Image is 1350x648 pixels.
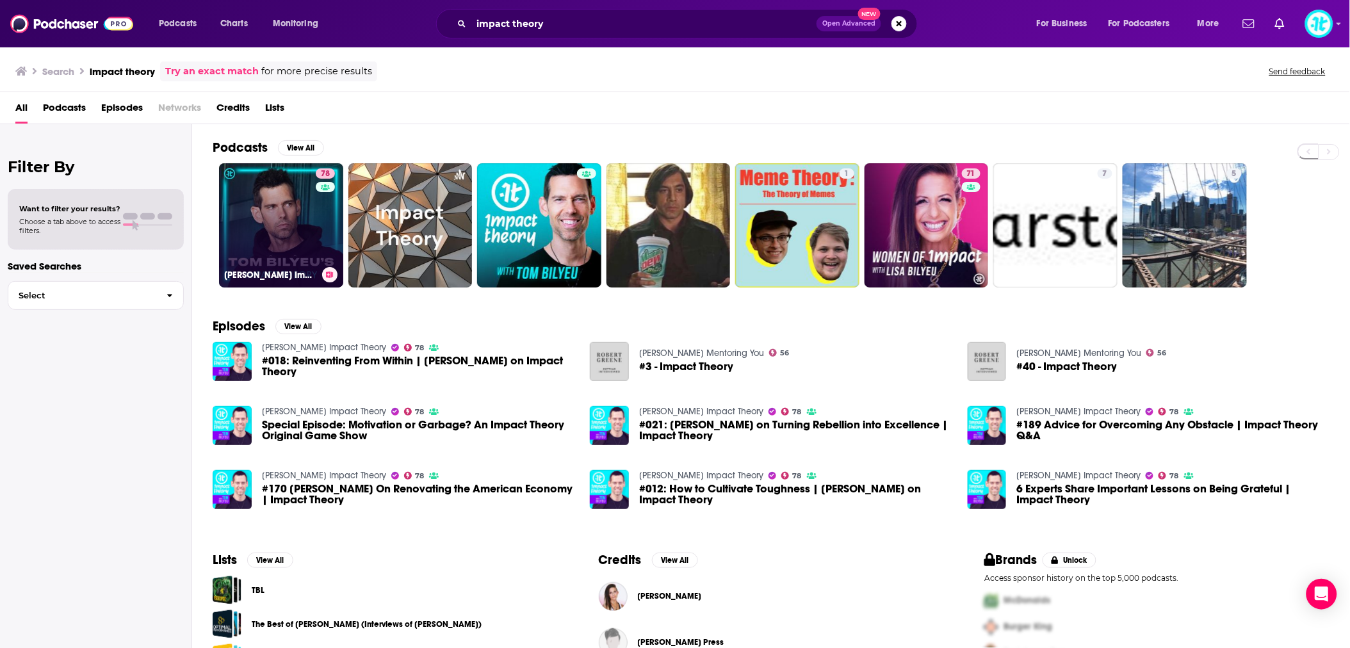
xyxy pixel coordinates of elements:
button: Open AdvancedNew [817,16,881,31]
a: 56 [769,349,790,357]
a: 1 [840,168,854,179]
a: #189 Advice for Overcoming Any Obstacle | Impact Theory Q&A [1016,419,1330,441]
a: #018: Reinventing From Within | Jarrett Adams on Impact Theory [262,355,575,377]
a: 78 [316,168,335,179]
span: 6 Experts Share Important Lessons on Being Grateful | Impact Theory [1016,483,1330,505]
a: TBL [252,583,264,597]
h2: Lists [213,552,237,568]
span: 7 [1103,168,1107,181]
span: Charts [220,15,248,33]
span: Logged in as ImpactTheory [1305,10,1333,38]
a: 78 [404,344,425,352]
span: #012: How to Cultivate Toughness | [PERSON_NAME] on Impact Theory [639,483,952,505]
a: Tom Bilyeu's Impact Theory [262,342,386,353]
span: McDonalds [1004,595,1050,606]
span: More [1198,15,1219,33]
a: The Best of Tom Bilyeu (Interviews of Tom) [213,610,241,638]
a: 5 [1123,163,1247,288]
span: for more precise results [261,64,372,79]
a: Andrew Press [638,637,724,647]
a: Tom Bilyeu's Impact Theory [1016,406,1141,417]
a: 71 [865,163,989,288]
span: 56 [781,350,790,356]
a: TBL [213,576,241,604]
a: #3 - Impact Theory [639,361,733,372]
h2: Podcasts [213,140,268,156]
span: Choose a tab above to access filters. [19,217,120,235]
button: View All [652,553,698,568]
a: 78 [1159,472,1179,480]
a: #40 - Impact Theory [968,342,1007,381]
img: #189 Advice for Overcoming Any Obstacle | Impact Theory Q&A [968,406,1007,445]
a: 78[PERSON_NAME] Impact Theory [219,163,343,288]
h2: Episodes [213,318,265,334]
a: Special Episode: Motivation or Garbage? An Impact Theory Original Game Show [262,419,575,441]
a: Lists [265,97,284,124]
a: Credits [216,97,250,124]
a: Podcasts [43,97,86,124]
button: open menu [264,13,335,34]
a: Show notifications dropdown [1238,13,1260,35]
span: For Podcasters [1109,15,1170,33]
span: 78 [415,345,424,351]
a: Show notifications dropdown [1270,13,1290,35]
span: #170 [PERSON_NAME] On Renovating the American Economy | Impact Theory [262,483,575,505]
p: Saved Searches [8,260,184,272]
span: Podcasts [159,15,197,33]
span: 5 [1232,168,1237,181]
button: Show profile menu [1305,10,1333,38]
span: Networks [158,97,201,124]
img: 6 Experts Share Important Lessons on Being Grateful | Impact Theory [968,470,1007,509]
a: Tom Bilyeu's Impact Theory [262,406,386,417]
span: #40 - Impact Theory [1016,361,1117,372]
img: Second Pro Logo [979,614,1004,640]
h3: impact theory [90,65,155,77]
span: #018: Reinventing From Within | [PERSON_NAME] on Impact Theory [262,355,575,377]
h2: Credits [599,552,642,568]
button: View All [278,140,324,156]
span: For Business [1037,15,1087,33]
a: ListsView All [213,552,293,568]
p: Access sponsor history on the top 5,000 podcasts. [984,573,1330,583]
button: open menu [150,13,213,34]
h2: Brands [984,552,1037,568]
img: #012: How to Cultivate Toughness | Amelia Boone on Impact Theory [590,470,629,509]
img: Podchaser - Follow, Share and Rate Podcasts [10,12,133,36]
button: Unlock [1043,553,1097,568]
span: Open Advanced [822,20,875,27]
img: #021: Laila Ali on Turning Rebellion into Excellence | Impact Theory [590,406,629,445]
img: #3 - Impact Theory [590,342,629,381]
span: All [15,97,28,124]
h3: [PERSON_NAME] Impact Theory [224,270,317,280]
a: 78 [404,472,425,480]
img: Lisa Bilyeu [599,582,628,611]
a: #170 Andrew Yang On Renovating the American Economy | Impact Theory [213,470,252,509]
span: 71 [967,168,975,181]
a: 56 [1146,349,1167,357]
img: Special Episode: Motivation or Garbage? An Impact Theory Original Game Show [213,406,252,445]
a: 78 [1159,408,1179,416]
span: [PERSON_NAME] Press [638,637,724,647]
span: 78 [793,409,802,415]
h2: Filter By [8,158,184,176]
a: Tom Bilyeu's Impact Theory [639,470,763,481]
img: #018: Reinventing From Within | Jarrett Adams on Impact Theory [213,342,252,381]
a: Tom Bilyeu's Impact Theory [1016,470,1141,481]
a: 7 [1098,168,1112,179]
a: #170 Andrew Yang On Renovating the American Economy | Impact Theory [262,483,575,505]
span: 78 [415,473,424,479]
